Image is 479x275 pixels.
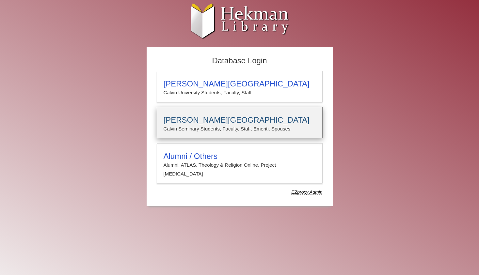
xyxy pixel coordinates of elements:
[164,115,316,125] h3: [PERSON_NAME][GEOGRAPHIC_DATA]
[164,152,316,178] summary: Alumni / OthersAlumni: ATLAS, Theology & Religion Online, Project [MEDICAL_DATA]
[153,54,326,68] h2: Database Login
[157,107,323,138] a: [PERSON_NAME][GEOGRAPHIC_DATA]Calvin Seminary Students, Faculty, Staff, Emeriti, Spouses
[164,79,316,88] h3: [PERSON_NAME][GEOGRAPHIC_DATA]
[291,190,322,195] dfn: Use Alumni login
[157,71,323,102] a: [PERSON_NAME][GEOGRAPHIC_DATA]Calvin University Students, Faculty, Staff
[164,88,316,97] p: Calvin University Students, Faculty, Staff
[164,125,316,133] p: Calvin Seminary Students, Faculty, Staff, Emeriti, Spouses
[164,152,316,161] h3: Alumni / Others
[164,161,316,178] p: Alumni: ATLAS, Theology & Religion Online, Project [MEDICAL_DATA]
